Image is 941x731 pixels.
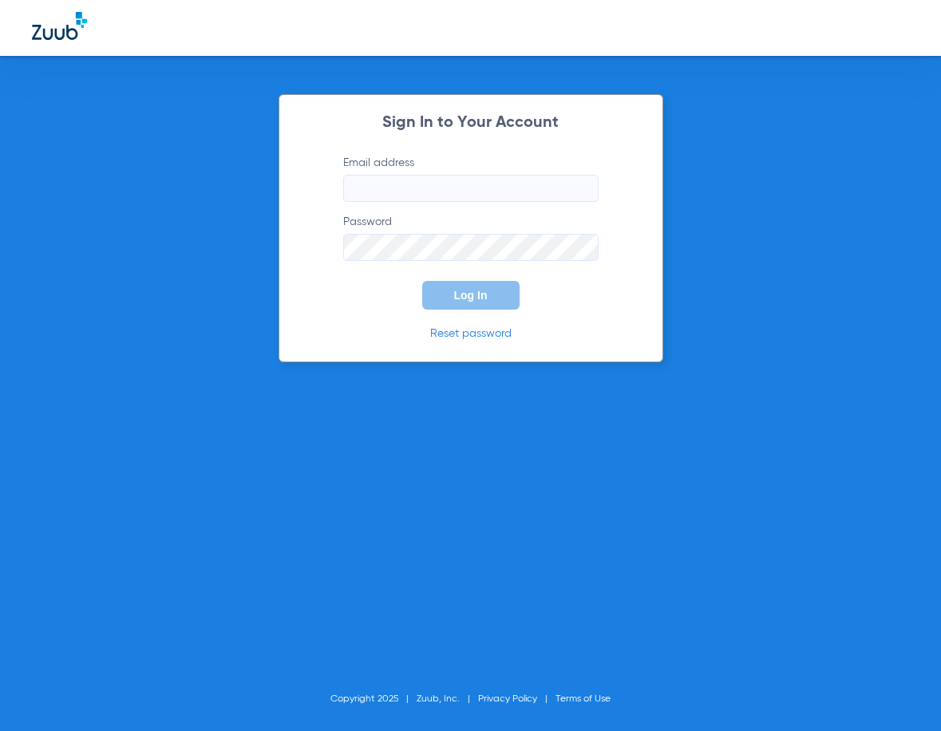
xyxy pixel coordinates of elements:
label: Password [343,214,599,261]
input: Email address [343,175,599,202]
h2: Sign In to Your Account [319,115,623,131]
img: Zuub Logo [32,12,87,40]
label: Email address [343,155,599,202]
li: Zuub, Inc. [417,691,478,707]
li: Copyright 2025 [330,691,417,707]
a: Privacy Policy [478,694,537,704]
a: Reset password [430,328,512,339]
input: Password [343,234,599,261]
button: Log In [422,281,520,310]
span: Log In [454,289,488,302]
a: Terms of Use [556,694,611,704]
